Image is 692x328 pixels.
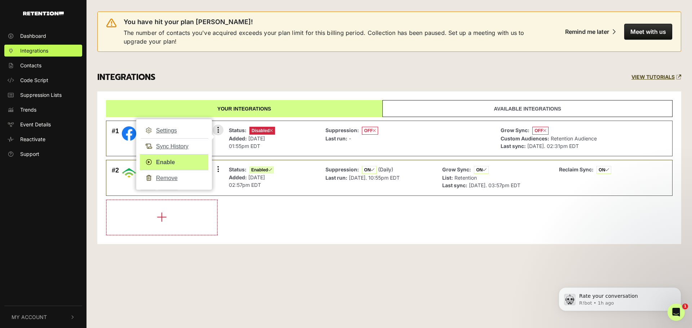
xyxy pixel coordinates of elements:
[4,118,82,130] a: Event Details
[122,166,136,180] img: Klaviyo
[382,100,673,117] a: Available integrations
[559,24,621,40] button: Remind me later
[106,100,382,117] a: Your integrations
[4,59,82,71] a: Contacts
[20,121,51,128] span: Event Details
[454,175,477,181] span: Retention
[4,148,82,160] a: Support
[532,127,549,135] span: OFF
[624,24,672,40] button: Meet with us
[501,127,529,133] strong: Grow Sync:
[469,182,520,188] span: [DATE]. 03:57pm EDT
[682,304,688,309] span: 1
[551,135,597,141] span: Retention Audience
[140,123,208,139] a: Settings
[20,62,41,69] span: Contacts
[596,166,611,174] span: ON
[23,12,64,15] img: Retention.com
[229,127,247,133] strong: Status:
[378,166,393,172] span: (Daily)
[4,306,82,328] button: My Account
[362,127,378,135] span: OFF
[4,89,82,101] a: Suppression Lists
[4,104,82,116] a: Trends
[548,272,692,323] iframe: Intercom notifications message
[112,126,119,151] div: #1
[20,76,48,84] span: Code Script
[140,154,208,170] a: Enable
[20,150,39,158] span: Support
[325,175,347,181] strong: Last run:
[4,133,82,145] a: Reactivate
[559,166,594,172] strong: Reclaim Sync:
[122,126,136,141] img: Facebook
[565,28,609,35] div: Remind me later
[229,135,247,141] strong: Added:
[20,135,45,143] span: Reactivate
[249,127,275,135] span: Disabled
[4,45,82,57] a: Integrations
[631,74,681,80] a: VIEW TUTORIALS
[20,106,36,113] span: Trends
[229,174,247,180] strong: Added:
[229,166,247,172] strong: Status:
[97,72,155,82] h3: INTEGRATIONS
[442,166,471,172] strong: Grow Sync:
[140,170,208,186] a: Remove
[124,18,253,26] span: You have hit your plan [PERSON_NAME]!
[4,74,82,86] a: Code Script
[667,304,685,321] iframe: Intercom live chat
[325,127,359,133] strong: Suppression:
[140,138,208,154] a: Sync History
[20,47,48,54] span: Integrations
[349,175,400,181] span: [DATE]. 10:55pm EDT
[527,143,579,149] span: [DATE]. 02:31pm EDT
[4,30,82,42] a: Dashboard
[112,166,119,190] div: #2
[249,166,274,174] span: Enabled
[12,313,47,321] span: My Account
[501,135,549,141] strong: Custom Audiences:
[362,166,377,174] span: ON
[325,135,347,141] strong: Last run:
[325,166,359,172] strong: Suppression:
[20,32,46,40] span: Dashboard
[124,28,540,46] span: The number of contacts you've acquired exceeds your plan limit for this billing period. Collectio...
[229,135,265,149] span: [DATE] 01:55pm EDT
[442,182,467,188] strong: Last sync:
[349,135,351,141] span: -
[474,166,489,174] span: ON
[20,91,62,99] span: Suppression Lists
[442,175,453,181] strong: List:
[501,143,526,149] strong: Last sync:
